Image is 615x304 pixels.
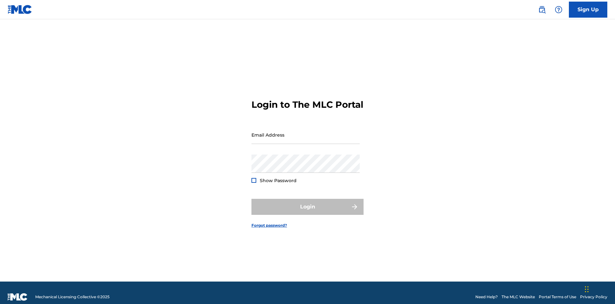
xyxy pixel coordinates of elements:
[35,294,110,300] span: Mechanical Licensing Collective © 2025
[8,293,28,301] img: logo
[8,5,32,14] img: MLC Logo
[251,99,363,110] h3: Login to The MLC Portal
[585,280,589,299] div: Drag
[251,223,287,228] a: Forgot password?
[260,178,297,183] span: Show Password
[538,6,546,13] img: search
[569,2,607,18] a: Sign Up
[502,294,535,300] a: The MLC Website
[539,294,576,300] a: Portal Terms of Use
[552,3,565,16] div: Help
[580,294,607,300] a: Privacy Policy
[475,294,498,300] a: Need Help?
[583,273,615,304] iframe: Chat Widget
[555,6,562,13] img: help
[536,3,548,16] a: Public Search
